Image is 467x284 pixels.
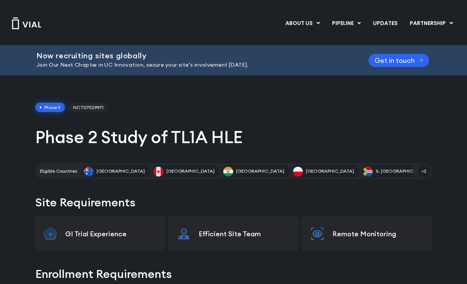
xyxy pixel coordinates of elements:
p: Efficient Site Team [199,229,290,238]
span: [GEOGRAPHIC_DATA] [166,168,215,175]
h2: Now recruiting sites globally [36,51,349,60]
p: Remote Monitoring [332,229,424,238]
img: Poland [293,167,303,176]
span: +2 [418,165,431,178]
p: Join Our Next Chapter in UC Innovation, secure your site’s involvement [DATE]. [36,61,349,69]
img: S. Africa [363,167,373,176]
a: UPDATES [367,17,403,30]
img: India [223,167,233,176]
a: PIPELINEMenu Toggle [326,17,367,30]
img: Vial Logo [11,17,42,29]
a: ABOUT USMenu Toggle [279,17,326,30]
img: Australia [84,167,94,176]
span: Phase II [35,103,65,112]
a: Get in touch [368,54,429,67]
span: S. [GEOGRAPHIC_DATA] [376,168,429,175]
h2: Eligible Countries [40,168,77,175]
span: [GEOGRAPHIC_DATA] [306,168,354,175]
span: Get in touch [375,58,415,63]
h2: Site Requirements [35,194,432,211]
span: [GEOGRAPHIC_DATA] [236,168,284,175]
h2: Enrollment Requirements [35,266,432,282]
h1: Phase 2 Study of TL1A HLE [35,126,432,148]
img: Canada [154,167,163,176]
a: PARTNERSHIPMenu Toggle [404,17,459,30]
span: [GEOGRAPHIC_DATA] [97,168,145,175]
span: NCT07029971 [69,103,108,112]
p: GI Trial Experience [65,229,157,238]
